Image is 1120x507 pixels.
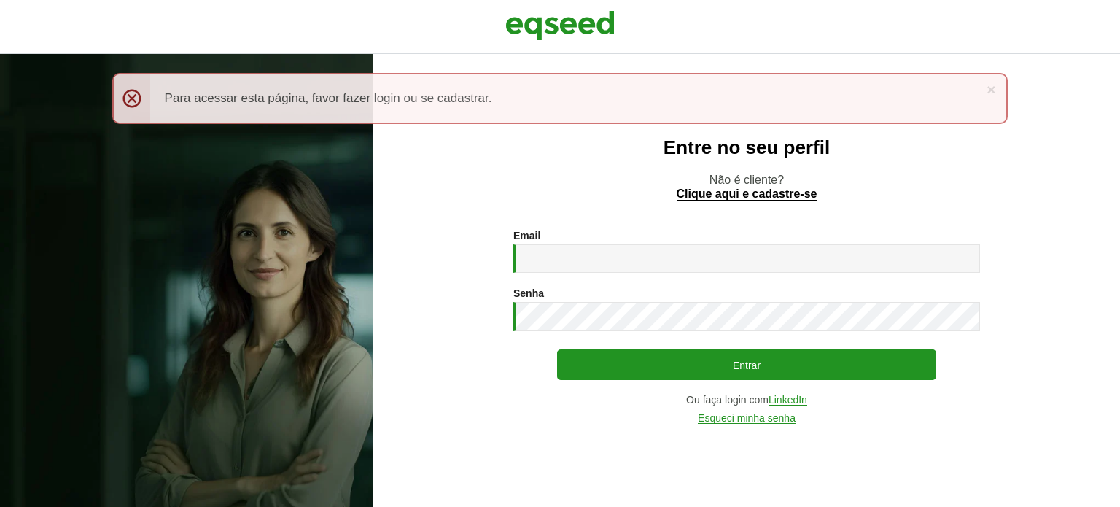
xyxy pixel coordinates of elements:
div: Ou faça login com [513,395,980,406]
img: EqSeed Logo [505,7,615,44]
label: Email [513,231,540,241]
button: Entrar [557,349,936,380]
div: Para acessar esta página, favor fazer login ou se cadastrar. [112,73,1008,124]
a: LinkedIn [769,395,807,406]
a: Clique aqui e cadastre-se [677,188,817,201]
h2: Entre no seu perfil [402,137,1091,158]
a: × [987,82,995,97]
a: Esqueci minha senha [698,413,796,424]
p: Não é cliente? [402,173,1091,201]
label: Senha [513,288,544,298]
